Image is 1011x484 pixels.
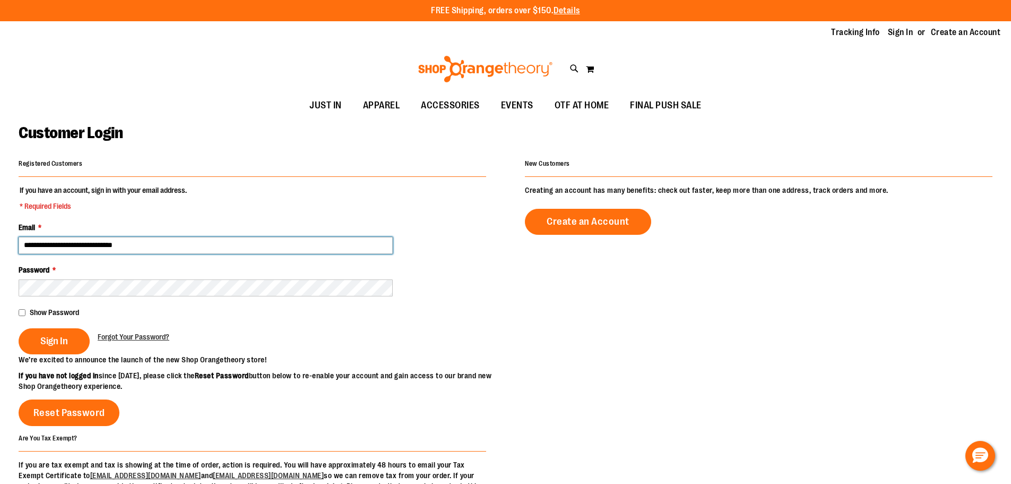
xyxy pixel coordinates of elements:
[19,160,82,167] strong: Registered Customers
[410,94,490,118] a: ACCESSORIES
[98,332,169,342] a: Forgot Your Password?
[213,471,324,480] a: [EMAIL_ADDRESS][DOMAIN_NAME]
[90,471,201,480] a: [EMAIL_ADDRESS][DOMAIN_NAME]
[19,328,90,354] button: Sign In
[888,27,913,38] a: Sign In
[19,185,188,211] legend: If you have an account, sign in with your email address.
[19,354,506,365] p: We’re excited to announce the launch of the new Shop Orangetheory store!
[431,5,580,17] p: FREE Shipping, orders over $150.
[363,94,400,117] span: APPAREL
[30,308,79,317] span: Show Password
[501,94,533,117] span: EVENTS
[40,335,68,347] span: Sign In
[555,94,609,117] span: OTF AT HOME
[525,209,651,235] a: Create an Account
[19,223,35,232] span: Email
[831,27,880,38] a: Tracking Info
[19,400,119,426] a: Reset Password
[19,266,49,274] span: Password
[33,407,105,419] span: Reset Password
[525,160,570,167] strong: New Customers
[630,94,702,117] span: FINAL PUSH SALE
[19,434,77,441] strong: Are You Tax Exempt?
[544,94,620,118] a: OTF AT HOME
[525,185,992,196] p: Creating an account has many benefits: check out faster, keep more than one address, track orders...
[19,370,506,392] p: since [DATE], please click the button below to re-enable your account and gain access to our bran...
[554,6,580,15] a: Details
[931,27,1001,38] a: Create an Account
[98,333,169,341] span: Forgot Your Password?
[421,94,480,117] span: ACCESSORIES
[619,94,712,118] a: FINAL PUSH SALE
[352,94,411,118] a: APPAREL
[20,201,187,211] span: * Required Fields
[309,94,342,117] span: JUST IN
[417,56,554,82] img: Shop Orangetheory
[965,441,995,471] button: Hello, have a question? Let’s chat.
[195,371,249,380] strong: Reset Password
[19,371,99,380] strong: If you have not logged in
[490,94,544,118] a: EVENTS
[299,94,352,118] a: JUST IN
[547,216,629,227] span: Create an Account
[19,124,123,142] span: Customer Login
